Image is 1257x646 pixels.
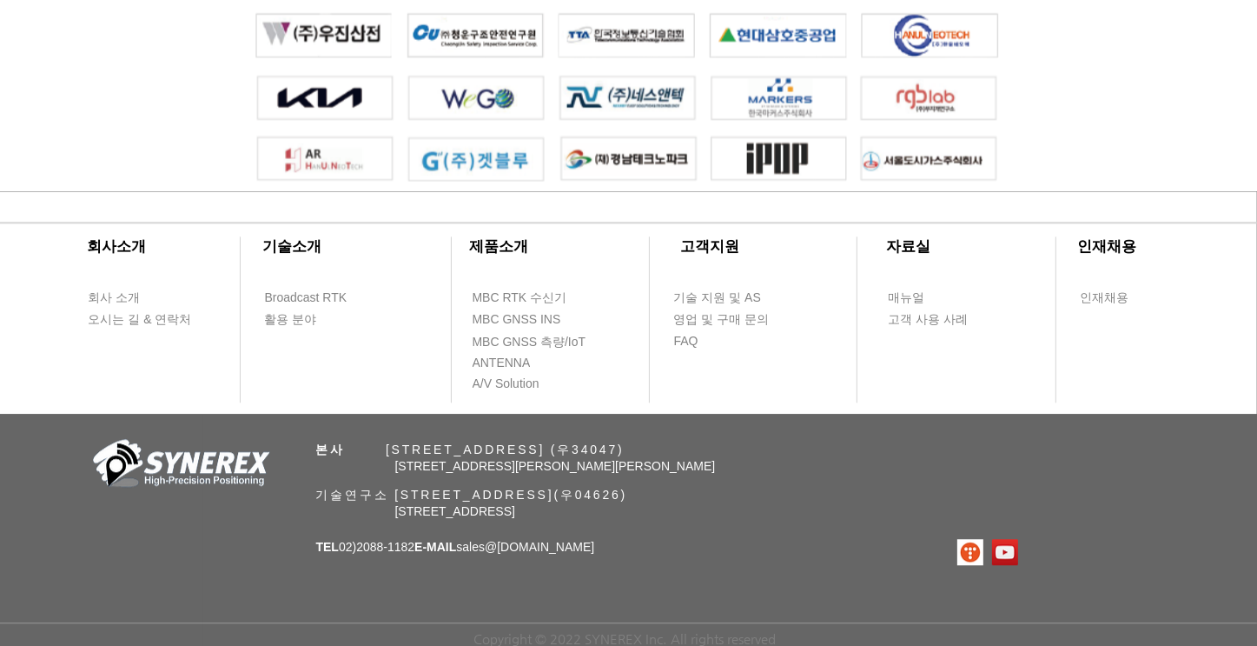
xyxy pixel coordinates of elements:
[265,290,347,307] span: Broadcast RTK
[1081,290,1129,307] span: 인재채용
[88,287,188,309] a: 회사 소개
[264,287,364,309] a: Broadcast RTK
[473,376,539,393] span: A/V Solution
[395,504,515,518] span: [STREET_ADDRESS]
[89,311,192,329] span: 오시는 길 & 연락처
[316,443,346,456] span: 본사
[265,311,317,329] span: 활용 분야
[469,238,528,255] span: ​제품소개
[87,238,146,255] span: ​회사소개
[474,631,777,646] span: Copyright © 2022 SYNEREX Inc. All rights reserved
[473,311,561,329] span: MBC GNSS INS
[473,334,586,351] span: MBC GNSS 측량/IoT
[674,311,770,329] span: 영업 및 구매 문의
[674,290,761,307] span: 기술 지원 및 AS
[992,539,1018,565] img: 유튜브 사회 아이콘
[888,309,988,330] a: 고객 사용 사례
[472,373,572,395] a: A/V Solution
[316,540,339,554] span: TEL
[89,290,141,307] span: 회사 소개
[264,309,364,330] a: 활용 분야
[673,330,773,352] a: FAQ
[887,238,931,255] span: ​자료실
[395,459,716,473] span: [STREET_ADDRESS][PERSON_NAME][PERSON_NAME]
[1057,569,1257,644] iframe: Wix Chat
[472,352,572,374] a: ANTENNA
[889,290,925,307] span: 매뉴얼
[680,238,739,255] span: ​고객지원
[957,539,983,565] img: 티스토리로고
[1080,287,1162,309] a: 인재채용
[472,331,624,353] a: MBC GNSS 측량/IoT
[473,355,531,372] span: ANTENNA
[673,287,804,309] a: 기술 지원 및 AS
[673,309,773,330] a: 영업 및 구매 문의
[485,540,594,554] a: @[DOMAIN_NAME]
[316,488,628,502] span: 기술연구소 [STREET_ADDRESS](우04626)
[1078,238,1137,255] span: ​인재채용
[262,238,321,255] span: ​기술소개
[88,309,205,330] a: 오시는 길 & 연락처
[414,540,456,554] span: E-MAIL
[888,287,988,309] a: 매뉴얼
[472,309,580,330] a: MBC GNSS INS
[83,437,275,494] img: 회사_로고-removebg-preview.png
[316,443,625,456] span: ​ [STREET_ADDRESS] (우34047)
[473,290,567,307] span: MBC RTK 수신기
[957,539,1018,565] ul: SNS 모음
[889,311,969,329] span: 고객 사용 사례
[472,287,602,309] a: MBC RTK 수신기
[674,333,698,350] span: FAQ
[316,540,595,554] span: 02)2088-1182 sales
